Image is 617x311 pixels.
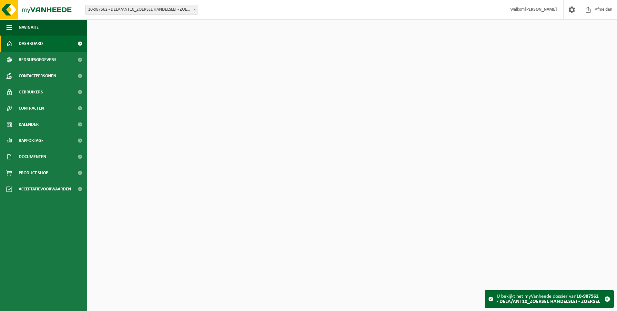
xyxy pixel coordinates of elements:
[19,68,56,84] span: Contactpersonen
[497,291,601,307] div: U bekijkt het myVanheede dossier van
[497,294,600,304] strong: 10-987562 - DELA/ANT10_ZOERSEL HANDELSLEI - ZOERSEL
[19,165,48,181] span: Product Shop
[19,36,43,52] span: Dashboard
[19,19,39,36] span: Navigatie
[19,116,39,133] span: Kalender
[19,52,56,68] span: Bedrijfsgegevens
[85,5,198,15] span: 10-987562 - DELA/ANT10_ZOERSEL HANDELSLEI - ZOERSEL
[19,84,43,100] span: Gebruikers
[19,100,44,116] span: Contracten
[19,149,46,165] span: Documenten
[19,133,44,149] span: Rapportage
[19,181,71,197] span: Acceptatievoorwaarden
[525,7,557,12] strong: [PERSON_NAME]
[86,5,198,14] span: 10-987562 - DELA/ANT10_ZOERSEL HANDELSLEI - ZOERSEL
